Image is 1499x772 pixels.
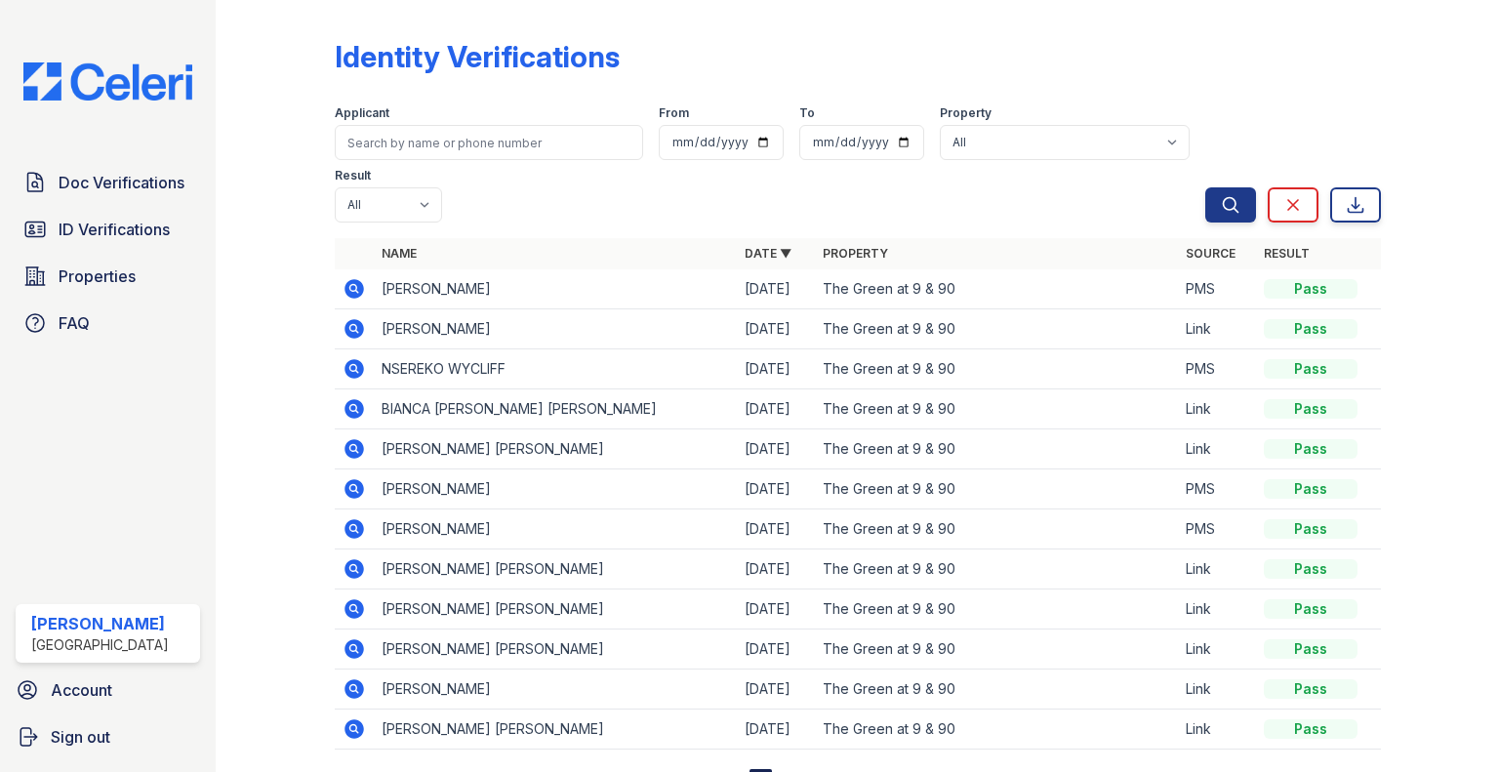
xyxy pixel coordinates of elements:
div: Pass [1264,599,1357,619]
img: CE_Logo_Blue-a8612792a0a2168367f1c8372b55b34899dd931a85d93a1a3d3e32e68fde9ad4.png [8,62,208,101]
a: Name [382,246,417,261]
td: The Green at 9 & 90 [815,269,1178,309]
a: Doc Verifications [16,163,200,202]
div: [PERSON_NAME] [31,612,169,635]
td: The Green at 9 & 90 [815,309,1178,349]
td: [PERSON_NAME] [PERSON_NAME] [374,630,737,670]
span: FAQ [59,311,90,335]
td: The Green at 9 & 90 [815,429,1178,469]
div: Pass [1264,439,1357,459]
td: [DATE] [737,429,815,469]
span: Doc Verifications [59,171,184,194]
td: [PERSON_NAME] [374,509,737,549]
td: [DATE] [737,389,815,429]
div: Pass [1264,559,1357,579]
td: [DATE] [737,269,815,309]
label: To [799,105,815,121]
td: [PERSON_NAME] [PERSON_NAME] [374,710,737,750]
td: [DATE] [737,710,815,750]
a: Property [823,246,888,261]
td: The Green at 9 & 90 [815,670,1178,710]
div: Pass [1264,479,1357,499]
div: Pass [1264,279,1357,299]
label: Property [940,105,992,121]
a: Properties [16,257,200,296]
div: Pass [1264,319,1357,339]
td: The Green at 9 & 90 [815,509,1178,549]
span: Account [51,678,112,702]
td: [PERSON_NAME] [PERSON_NAME] [374,549,737,589]
td: The Green at 9 & 90 [815,589,1178,630]
td: [PERSON_NAME] [PERSON_NAME] [374,429,737,469]
td: Link [1178,429,1256,469]
label: Applicant [335,105,389,121]
a: Source [1186,246,1236,261]
a: Result [1264,246,1310,261]
td: Link [1178,670,1256,710]
div: Pass [1264,719,1357,739]
td: Link [1178,630,1256,670]
td: Link [1178,589,1256,630]
div: Pass [1264,679,1357,699]
td: [DATE] [737,670,815,710]
div: [GEOGRAPHIC_DATA] [31,635,169,655]
td: [DATE] [737,469,815,509]
td: [PERSON_NAME] [374,469,737,509]
td: [DATE] [737,630,815,670]
span: ID Verifications [59,218,170,241]
td: The Green at 9 & 90 [815,349,1178,389]
td: The Green at 9 & 90 [815,469,1178,509]
td: NSEREKO WYCLIFF [374,349,737,389]
td: PMS [1178,349,1256,389]
span: Sign out [51,725,110,749]
td: PMS [1178,469,1256,509]
td: The Green at 9 & 90 [815,710,1178,750]
label: From [659,105,689,121]
td: Link [1178,309,1256,349]
input: Search by name or phone number [335,125,643,160]
td: Link [1178,389,1256,429]
a: Sign out [8,717,208,756]
td: [DATE] [737,309,815,349]
div: Pass [1264,359,1357,379]
td: The Green at 9 & 90 [815,549,1178,589]
a: Account [8,670,208,710]
td: BIANCA [PERSON_NAME] [PERSON_NAME] [374,389,737,429]
td: PMS [1178,269,1256,309]
td: [PERSON_NAME] [374,670,737,710]
div: Pass [1264,399,1357,419]
div: Pass [1264,639,1357,659]
a: ID Verifications [16,210,200,249]
span: Properties [59,264,136,288]
td: Link [1178,710,1256,750]
td: Link [1178,549,1256,589]
a: Date ▼ [745,246,791,261]
td: [PERSON_NAME] [374,269,737,309]
div: Pass [1264,519,1357,539]
td: [DATE] [737,349,815,389]
td: The Green at 9 & 90 [815,389,1178,429]
td: [DATE] [737,509,815,549]
a: FAQ [16,304,200,343]
td: [DATE] [737,549,815,589]
td: PMS [1178,509,1256,549]
td: [PERSON_NAME] [374,309,737,349]
label: Result [335,168,371,183]
div: Identity Verifications [335,39,620,74]
td: The Green at 9 & 90 [815,630,1178,670]
td: [DATE] [737,589,815,630]
td: [PERSON_NAME] [PERSON_NAME] [374,589,737,630]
